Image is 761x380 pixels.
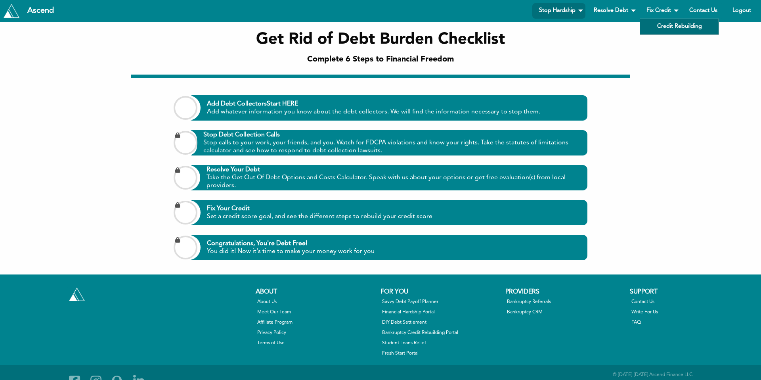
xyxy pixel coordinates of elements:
span: You did it! Now it's time to make your money work for you [207,248,375,255]
a: DIY Debt Settlement [382,319,500,326]
span: Add whatever information you know about the debt collectors. We will find the information necessa... [207,108,540,116]
a: Terms of Use [257,340,375,347]
input: Add Debt CollectorsStart HERE Add whatever information you know about the debt collectors. We wil... [174,96,197,120]
input: Resolve Your Debt Take the Get Out Of Debt Options and Costs Calculator. Speak with us about your... [174,166,197,190]
b: Congratulations, You're Debt Free! [207,240,307,247]
img: Tryascend.com [4,4,19,17]
div: Providers [505,287,626,297]
a: Credit Rebuilding [640,19,719,35]
a: Contact Us [683,3,724,19]
span: Take the Get Out Of Debt Options and Costs Calculator. Speak with us about your options or get fr... [207,174,587,190]
a: Resolve Debt [587,3,638,19]
h2: Complete 6 Steps to Financial Freedom [256,54,505,65]
a: Privacy Policy [257,329,375,336]
a: Bankruptcy Referrals [507,298,625,305]
a: Tryascend.com [67,286,87,303]
input: Stop Debt Collection Calls Stop calls to your work, your friends, and you. Watch for FDCPA violat... [174,131,197,155]
a: About Us [257,298,375,305]
a: Logout [726,3,758,19]
b: Fix Your Credit [207,205,250,212]
a: Bankruptcy Credit Rebuilding Portal [382,329,500,336]
div: About [256,287,377,297]
a: Student Loans Relief [382,340,500,347]
b: Add Debt Collectors [207,101,298,107]
div: Ascend [21,7,60,15]
input: Fix Your Credit Set a credit score goal, and see the different steps to rebuild your credit score [174,201,197,225]
a: Meet Our Team [257,309,375,316]
b: Stop Debt Collection Calls [203,132,280,138]
div: For You [380,287,501,297]
a: Bankruptcy CRM [507,309,625,316]
b: Resolve Your Debt [207,167,260,173]
a: Savvy Debt Payoff Planner [382,298,500,305]
input: Congratulations, You're Debt Free! You did it! Now it's time to make your money work for you [174,236,197,259]
a: FAQ [631,319,749,326]
span: Set a credit score goal, and see the different steps to rebuild your credit score [207,213,432,221]
a: Fresh Start Portal [382,350,500,357]
a: Write For Us [631,309,749,316]
a: Contact Us [631,298,749,305]
a: Tryascend.com Ascend [2,2,62,19]
a: Start HERE [267,101,298,107]
h1: Get Rid of Debt Burden Checklist [256,29,505,51]
a: Stop Hardship [532,3,585,19]
div: Support [630,287,751,297]
span: Stop calls to your work, your friends, and you. Watch for FDCPA violations and know your rights. ... [203,139,587,155]
a: Fix Credit [640,3,681,19]
a: Financial Hardship Portal [382,309,500,316]
img: Tryascend.com [69,288,85,301]
a: Affiliate Program [257,319,375,326]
